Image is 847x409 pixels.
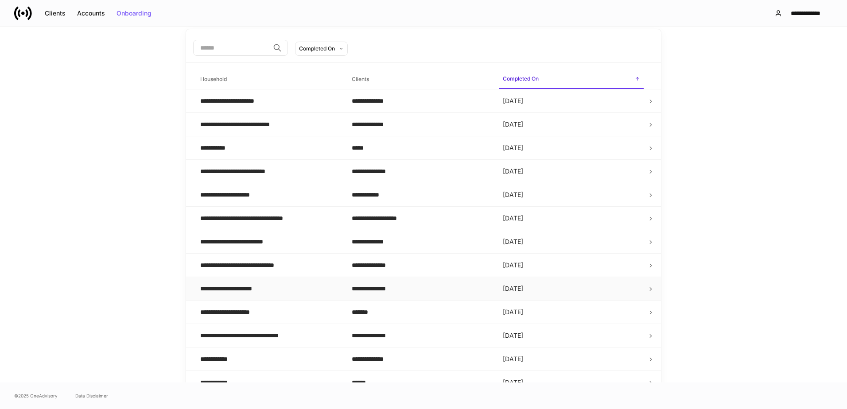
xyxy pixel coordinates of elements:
td: [DATE] [496,89,647,113]
td: [DATE] [496,324,647,347]
td: [DATE] [496,183,647,207]
td: [DATE] [496,277,647,301]
h6: Household [200,75,227,83]
button: Clients [39,6,71,20]
span: Completed On [499,70,644,89]
button: Accounts [71,6,111,20]
td: [DATE] [496,254,647,277]
td: [DATE] [496,160,647,183]
h6: Clients [352,75,369,83]
td: [DATE] [496,347,647,371]
div: Onboarding [117,10,152,16]
button: Completed On [295,42,348,56]
td: [DATE] [496,136,647,160]
td: [DATE] [496,207,647,230]
td: [DATE] [496,230,647,254]
div: Clients [45,10,66,16]
div: Accounts [77,10,105,16]
div: Completed On [299,44,335,53]
td: [DATE] [496,113,647,136]
button: Onboarding [111,6,157,20]
h6: Completed On [503,74,539,83]
td: [DATE] [496,371,647,394]
span: © 2025 OneAdvisory [14,392,58,399]
span: Clients [348,70,493,89]
a: Data Disclaimer [75,392,108,399]
td: [DATE] [496,301,647,324]
span: Household [197,70,341,89]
